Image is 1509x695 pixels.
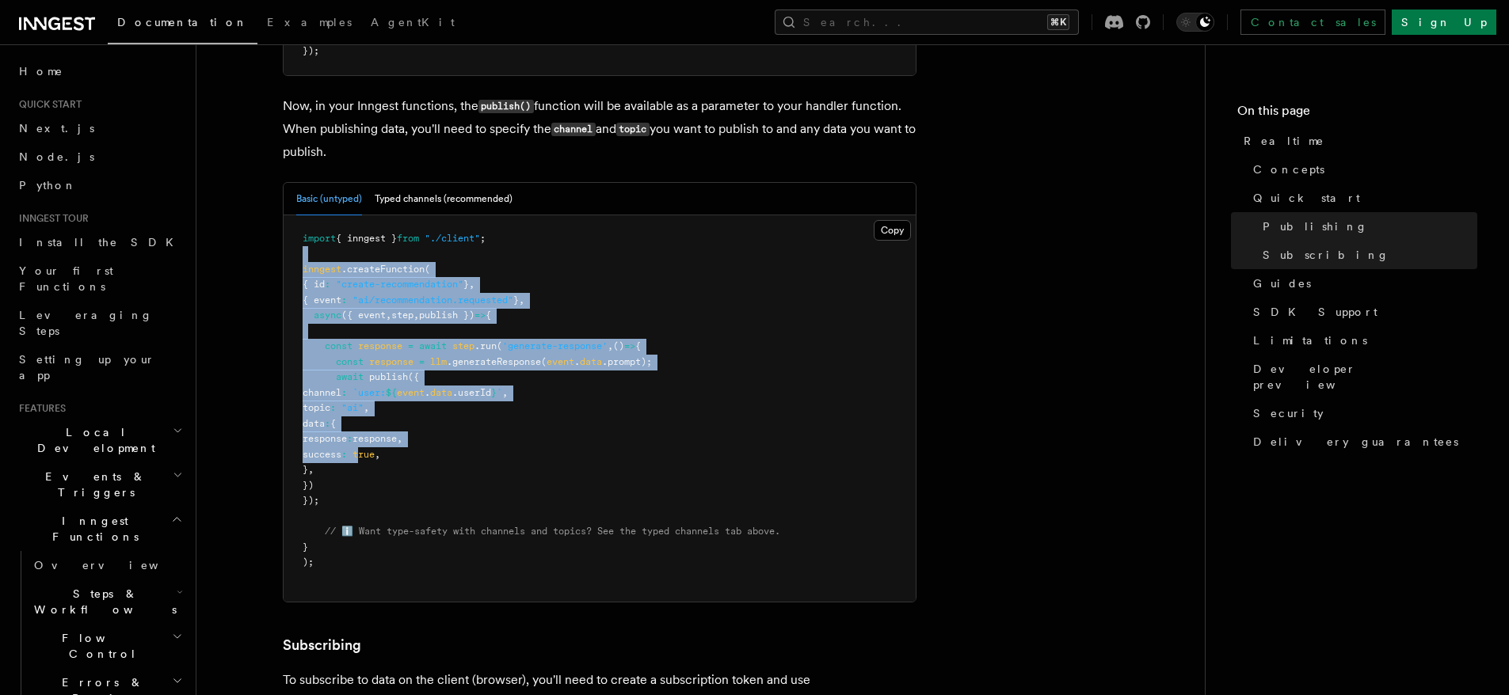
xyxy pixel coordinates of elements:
button: Events & Triggers [13,462,186,507]
span: channel [303,387,341,398]
span: Inngest tour [13,212,89,225]
span: , [308,464,314,475]
span: "./client" [425,233,480,244]
span: => [624,340,635,351]
span: { [635,340,641,351]
a: Node.js [13,142,186,171]
span: Next.js [19,122,94,135]
span: const [336,356,364,367]
span: Realtime [1244,133,1324,149]
a: Install the SDK [13,228,186,256]
span: .userId [452,387,491,398]
span: .generateResponse [447,356,541,367]
span: Examples [267,16,352,28]
span: Quick start [1253,190,1360,206]
span: async [314,310,341,321]
a: AgentKit [361,5,464,43]
span: Events & Triggers [13,469,173,500]
kbd: ⌘K [1047,14,1069,30]
span: llm [430,356,447,367]
span: => [474,310,486,321]
a: Quick start [1247,184,1477,212]
span: Delivery guarantees [1253,434,1458,450]
span: , [519,294,524,306]
code: publish() [478,100,534,113]
span: import [303,233,336,244]
button: Flow Control [28,624,186,668]
span: ); [303,556,314,568]
button: Steps & Workflows [28,579,186,624]
span: : [341,294,347,306]
span: Developer preview [1253,361,1477,393]
span: Your first Functions [19,264,113,293]
span: SDK Support [1253,304,1378,320]
code: topic [616,123,650,136]
a: Subscribing [283,634,361,656]
span: topic [303,402,330,413]
button: Copy [874,220,911,241]
span: Quick start [13,98,82,111]
span: } [303,464,308,475]
span: .run [474,340,497,351]
span: response [352,433,397,444]
span: } [513,294,519,306]
span: Node.js [19,150,94,163]
p: Now, in your Inngest functions, the function will be available as a parameter to your handler fun... [283,95,916,163]
a: Sign Up [1392,9,1496,35]
span: data [303,418,325,429]
span: , [397,433,402,444]
span: : [330,402,336,413]
span: `user: [352,387,386,398]
a: Next.js [13,114,186,142]
span: }) [303,480,314,491]
a: Realtime [1237,127,1477,155]
span: : [341,387,347,398]
a: Concepts [1247,155,1477,184]
span: Documentation [117,16,248,28]
span: step [452,340,474,351]
span: { id [303,279,325,290]
span: = [408,340,413,351]
span: "ai" [341,402,364,413]
span: await [419,340,447,351]
span: ({ event [341,310,386,321]
span: }); [303,495,319,506]
span: await [336,371,364,382]
a: Leveraging Steps [13,301,186,345]
button: Local Development [13,418,186,462]
span: = [419,356,425,367]
span: ( [425,264,430,275]
span: Python [19,179,77,192]
a: Overview [28,551,186,579]
span: : [325,279,330,290]
span: , [386,310,391,321]
h4: On this page [1237,101,1477,127]
span: "create-recommendation" [336,279,463,290]
span: ( [541,356,547,367]
span: { [330,418,336,429]
span: Steps & Workflows [28,586,177,617]
span: Limitations [1253,332,1367,348]
span: event [547,356,574,367]
span: step [391,310,413,321]
span: , [608,340,613,351]
span: ` [497,387,502,398]
span: Leveraging Steps [19,309,153,337]
span: // ℹ️ Want type-safety with channels and topics? See the typed channels tab above. [325,526,780,537]
a: Your first Functions [13,256,186,301]
span: AgentKit [371,16,455,28]
span: const [325,340,352,351]
span: ; [480,233,486,244]
a: Security [1247,399,1477,427]
span: Publishing [1263,218,1368,234]
span: , [413,310,419,321]
button: Inngest Functions [13,507,186,551]
a: Limitations [1247,326,1477,355]
span: publish }) [419,310,474,321]
span: ${ [386,387,397,398]
a: SDK Support [1247,298,1477,326]
span: { inngest } [336,233,397,244]
span: . [574,356,580,367]
span: , [469,279,474,290]
span: Setting up your app [19,353,155,382]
